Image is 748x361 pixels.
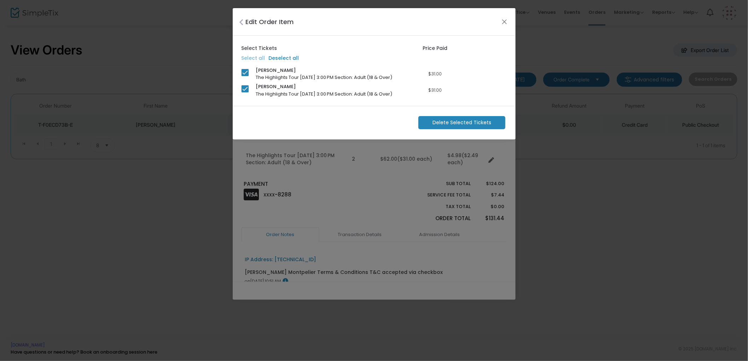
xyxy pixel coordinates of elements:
span: The Highlights Tour [DATE] 3:00 PM Section: Adult (18 & Over) [256,74,392,81]
label: Select Tickets [242,45,277,52]
i: Close [239,19,244,26]
label: Deselect all [269,55,299,62]
label: Price Paid [423,45,447,52]
span: The Highlights Tour [DATE] 3:00 PM Section: Adult (18 & Over) [256,91,392,97]
span: [PERSON_NAME] [256,83,296,90]
button: Close [500,17,509,26]
div: $31.00 [414,70,457,78]
label: Select all [242,55,265,62]
h4: Edit Order Item [246,17,294,27]
span: [PERSON_NAME] [256,67,296,74]
div: $31.00 [414,87,457,94]
span: Delete Selected Tickets [433,119,491,126]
